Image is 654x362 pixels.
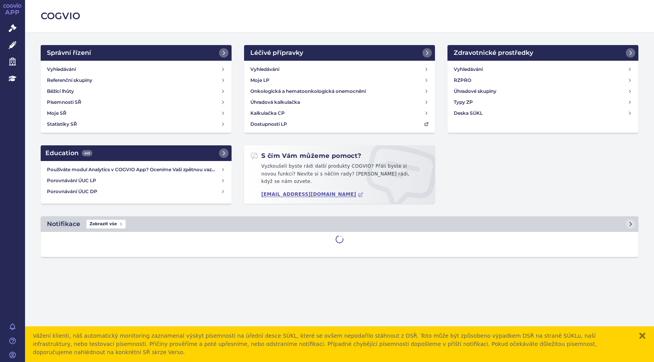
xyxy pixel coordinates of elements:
h2: Správní řízení [47,48,91,58]
a: Referenční skupiny [44,75,228,86]
a: Zdravotnické prostředky [447,45,638,61]
a: Úhradová kalkulačka [247,97,432,108]
a: Léčivé přípravky [244,45,435,61]
a: RZPRO [451,75,635,86]
h2: Notifikace [47,219,80,229]
h4: Písemnosti SŘ [47,98,81,106]
a: Vyhledávání [44,64,228,75]
a: Správní řízení [41,45,232,61]
h4: Vyhledávání [454,65,483,73]
h4: Onkologická a hematoonkologická onemocnění [250,87,366,95]
a: Písemnosti SŘ [44,97,228,108]
a: Používáte modul Analytics v COGVIO App? Oceníme Vaši zpětnou vazbu! [44,164,228,175]
span: Zobrazit vše [86,220,126,228]
a: Porovnávání ÚUC DP [44,186,228,197]
a: Vyhledávání [247,64,432,75]
a: [EMAIL_ADDRESS][DOMAIN_NAME] [261,192,363,197]
h4: Úhradové skupiny [454,87,496,95]
span: 439 [82,150,92,156]
h4: Vyhledávání [250,65,279,73]
h2: Zdravotnické prostředky [454,48,533,58]
a: Moje LP [247,75,432,86]
h4: Vyhledávání [47,65,76,73]
a: Education439 [41,145,232,161]
h2: Education [45,148,92,158]
a: Dostupnosti LP [247,119,432,130]
h4: Typy ZP [454,98,473,106]
h4: Referenční skupiny [47,76,92,84]
h4: Statistiky SŘ [47,120,77,128]
a: Běžící lhůty [44,86,228,97]
div: Vážení klienti, náš automatický monitoring zaznamenal výskyt písemností na úřední desce SÚKL, kte... [33,332,631,357]
button: zavřít [638,332,646,340]
h2: S čím Vám můžeme pomoct? [250,152,361,160]
h4: Běžící lhůty [47,87,74,95]
h4: Moje LP [250,76,270,84]
a: Typy ZP [451,97,635,108]
h4: Používáte modul Analytics v COGVIO App? Oceníme Vaši zpětnou vazbu! [47,166,221,174]
a: Kalkulačka CP [247,108,432,119]
a: Statistiky SŘ [44,119,228,130]
h4: Úhradová kalkulačka [250,98,300,106]
h4: Kalkulačka CP [250,109,285,117]
h4: Porovnávání ÚUC LP [47,177,221,185]
a: Vyhledávání [451,64,635,75]
h2: COGVIO [41,9,638,23]
a: Onkologická a hematoonkologická onemocnění [247,86,432,97]
h4: Porovnávání ÚUC DP [47,188,221,195]
a: Porovnávání ÚUC LP [44,175,228,186]
h4: Moje SŘ [47,109,66,117]
p: Vyzkoušeli byste rádi další produkty COGVIO? Přáli byste si novou funkci? Nevíte si s něčím rady?... [250,163,429,189]
a: Úhradové skupiny [451,86,635,97]
h4: Deska SÚKL [454,109,483,117]
a: Deska SÚKL [451,108,635,119]
h4: RZPRO [454,76,471,84]
a: NotifikaceZobrazit vše [41,216,638,232]
a: Moje SŘ [44,108,228,119]
h2: Léčivé přípravky [250,48,303,58]
h4: Dostupnosti LP [250,120,287,128]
